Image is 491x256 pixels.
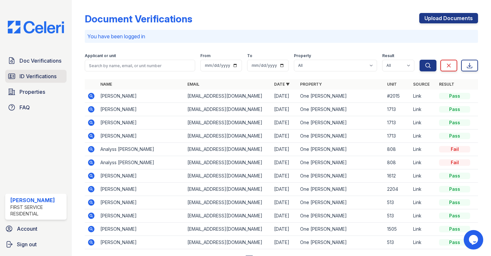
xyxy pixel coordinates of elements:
td: Analyss [PERSON_NAME] [98,143,185,156]
td: [PERSON_NAME] [98,223,185,236]
td: #2015 [384,90,410,103]
td: [EMAIL_ADDRESS][DOMAIN_NAME] [185,183,272,196]
span: Sign out [17,240,37,248]
td: 513 [384,209,410,223]
a: Doc Verifications [5,54,67,67]
td: [DATE] [271,223,297,236]
td: Link [410,116,436,129]
td: One [PERSON_NAME] [297,223,384,236]
td: [DATE] [271,236,297,249]
div: Pass [439,106,470,113]
td: [DATE] [271,156,297,169]
td: One [PERSON_NAME] [297,143,384,156]
td: [DATE] [271,116,297,129]
td: [EMAIL_ADDRESS][DOMAIN_NAME] [185,169,272,183]
a: Name [100,82,112,87]
div: Pass [439,199,470,206]
div: Document Verifications [85,13,192,25]
label: Applicant or unit [85,53,116,58]
td: Link [410,103,436,116]
div: Pass [439,173,470,179]
td: [PERSON_NAME] [98,183,185,196]
a: Result [439,82,454,87]
a: Properties [5,85,67,98]
td: 1713 [384,129,410,143]
div: Fail [439,146,470,152]
td: [PERSON_NAME] [98,196,185,209]
td: [EMAIL_ADDRESS][DOMAIN_NAME] [185,223,272,236]
a: ID Verifications [5,70,67,83]
td: Link [410,169,436,183]
div: Pass [439,93,470,99]
td: One [PERSON_NAME] [297,209,384,223]
div: Pass [439,226,470,232]
a: Account [3,222,69,235]
td: [DATE] [271,143,297,156]
td: Link [410,183,436,196]
td: [DATE] [271,183,297,196]
a: Sign out [3,238,69,251]
td: 1505 [384,223,410,236]
td: 513 [384,196,410,209]
div: Pass [439,119,470,126]
div: Fail [439,159,470,166]
a: FAQ [5,101,67,114]
div: Pass [439,239,470,246]
a: Email [187,82,199,87]
td: One [PERSON_NAME] [297,196,384,209]
td: One [PERSON_NAME] [297,103,384,116]
td: [EMAIL_ADDRESS][DOMAIN_NAME] [185,156,272,169]
div: Pass [439,213,470,219]
td: 1612 [384,169,410,183]
td: Link [410,156,436,169]
td: [EMAIL_ADDRESS][DOMAIN_NAME] [185,90,272,103]
td: Link [410,143,436,156]
td: [EMAIL_ADDRESS][DOMAIN_NAME] [185,196,272,209]
td: Link [410,209,436,223]
td: One [PERSON_NAME] [297,90,384,103]
td: [EMAIL_ADDRESS][DOMAIN_NAME] [185,209,272,223]
td: Link [410,236,436,249]
td: 808 [384,143,410,156]
td: Link [410,223,436,236]
span: ID Verifications [19,72,57,80]
td: [PERSON_NAME] [98,90,185,103]
td: [DATE] [271,129,297,143]
td: [EMAIL_ADDRESS][DOMAIN_NAME] [185,116,272,129]
td: [PERSON_NAME] [98,103,185,116]
span: FAQ [19,104,30,111]
td: [DATE] [271,209,297,223]
td: [PERSON_NAME] [98,169,185,183]
td: Link [410,90,436,103]
td: 513 [384,236,410,249]
div: Pass [439,186,470,192]
span: Account [17,225,37,233]
td: 808 [384,156,410,169]
td: [PERSON_NAME] [98,236,185,249]
td: One [PERSON_NAME] [297,116,384,129]
td: One [PERSON_NAME] [297,156,384,169]
td: [EMAIL_ADDRESS][DOMAIN_NAME] [185,236,272,249]
td: 2204 [384,183,410,196]
td: [EMAIL_ADDRESS][DOMAIN_NAME] [185,103,272,116]
label: From [200,53,210,58]
td: [PERSON_NAME] [98,209,185,223]
td: Link [410,196,436,209]
label: Property [294,53,311,58]
td: [DATE] [271,90,297,103]
td: 1713 [384,116,410,129]
td: [PERSON_NAME] [98,129,185,143]
div: Pass [439,133,470,139]
td: [DATE] [271,103,297,116]
td: Analyss [PERSON_NAME] [98,156,185,169]
td: [EMAIL_ADDRESS][DOMAIN_NAME] [185,129,272,143]
td: One [PERSON_NAME] [297,169,384,183]
p: You have been logged in [87,32,475,40]
a: Unit [387,82,397,87]
td: [DATE] [271,196,297,209]
div: [PERSON_NAME] [10,196,64,204]
td: [EMAIL_ADDRESS][DOMAIN_NAME] [185,143,272,156]
a: Date ▼ [274,82,290,87]
td: One [PERSON_NAME] [297,183,384,196]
